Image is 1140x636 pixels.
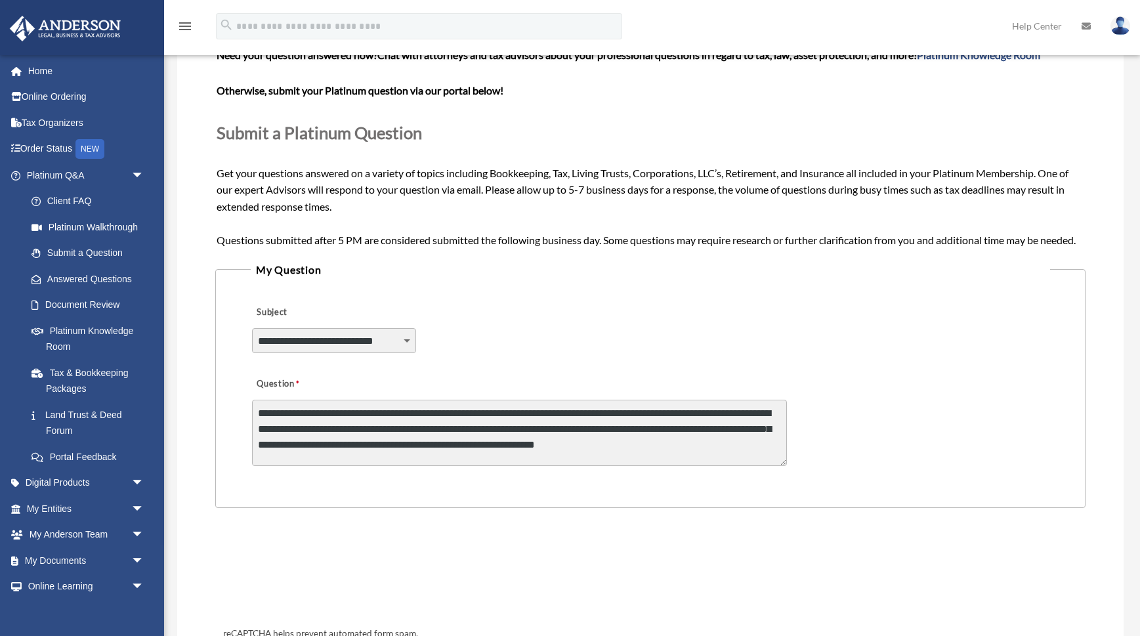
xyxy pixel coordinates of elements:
[9,496,164,522] a: My Entitiesarrow_drop_down
[252,375,354,394] label: Question
[18,214,164,240] a: Platinum Walkthrough
[131,162,158,189] span: arrow_drop_down
[217,84,503,96] b: Otherwise, submit your Platinum question via our portal below!
[251,261,1051,279] legend: My Question
[18,318,164,360] a: Platinum Knowledge Room
[75,139,104,159] div: NEW
[18,360,164,402] a: Tax & Bookkeeping Packages
[217,49,1085,246] span: Get your questions answered on a variety of topics including Bookkeeping, Tax, Living Trusts, Cor...
[9,84,164,110] a: Online Ordering
[131,470,158,497] span: arrow_drop_down
[377,49,1040,61] span: Chat with attorneys and tax advisors about your professional questions in regard to tax, law, ass...
[9,547,164,574] a: My Documentsarrow_drop_down
[177,23,193,34] a: menu
[131,496,158,522] span: arrow_drop_down
[252,304,377,322] label: Subject
[177,18,193,34] i: menu
[9,110,164,136] a: Tax Organizers
[18,266,164,292] a: Answered Questions
[9,470,164,496] a: Digital Productsarrow_drop_down
[18,292,164,318] a: Document Review
[131,522,158,549] span: arrow_drop_down
[219,549,419,600] iframe: reCAPTCHA
[9,162,164,188] a: Platinum Q&Aarrow_drop_down
[9,58,164,84] a: Home
[1110,16,1130,35] img: User Pic
[18,188,164,215] a: Client FAQ
[18,240,158,266] a: Submit a Question
[6,16,125,41] img: Anderson Advisors Platinum Portal
[131,574,158,601] span: arrow_drop_down
[217,49,377,61] span: Need your question answered now?
[9,574,164,600] a: Online Learningarrow_drop_down
[131,547,158,574] span: arrow_drop_down
[217,123,422,142] span: Submit a Platinum Question
[219,18,234,32] i: search
[18,444,164,470] a: Portal Feedback
[9,522,164,548] a: My Anderson Teamarrow_drop_down
[18,402,164,444] a: Land Trust & Deed Forum
[917,49,1040,61] a: Platinum Knowledge Room
[9,136,164,163] a: Order StatusNEW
